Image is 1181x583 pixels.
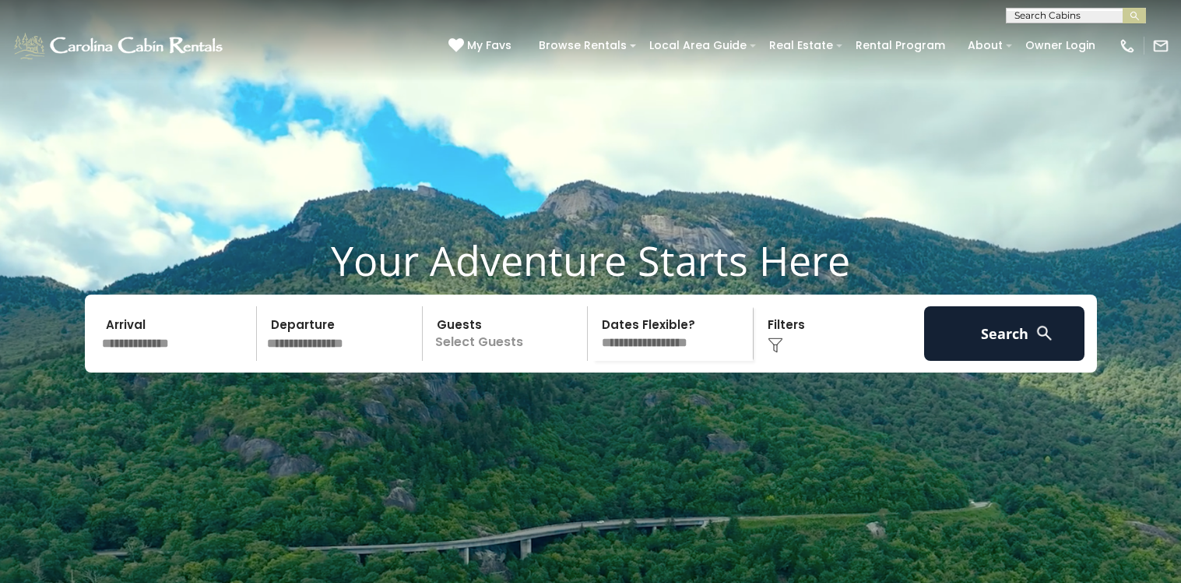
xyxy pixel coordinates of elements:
img: search-regular-white.png [1035,323,1054,343]
span: My Favs [467,37,511,54]
h1: Your Adventure Starts Here [12,236,1169,284]
a: Owner Login [1018,34,1103,58]
button: Search [924,306,1085,361]
a: About [960,34,1011,58]
a: Local Area Guide [641,34,754,58]
img: mail-regular-white.png [1152,37,1169,55]
a: Browse Rentals [531,34,634,58]
a: My Favs [448,37,515,55]
a: Real Estate [761,34,841,58]
img: White-1-1-2.png [12,30,227,62]
img: filter--v1.png [768,337,783,353]
img: phone-regular-white.png [1119,37,1136,55]
a: Rental Program [848,34,953,58]
p: Select Guests [427,306,588,361]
